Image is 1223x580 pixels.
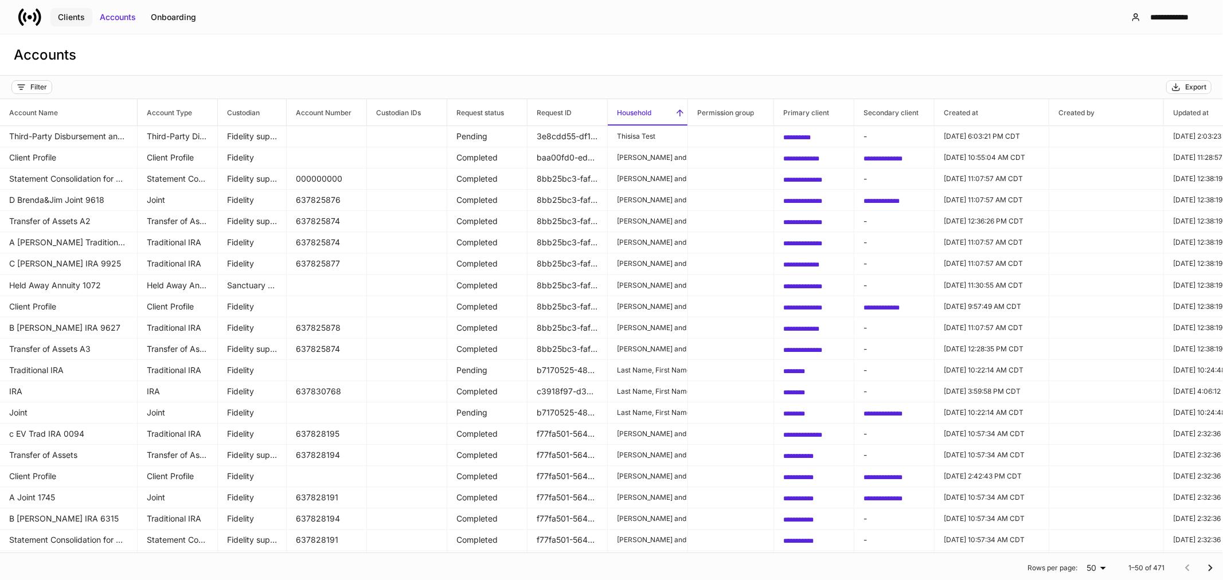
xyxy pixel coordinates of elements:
button: Export [1166,80,1212,94]
h6: Custodian [218,107,260,118]
p: - [863,237,925,248]
td: Joint [138,190,218,211]
td: 2025-09-22T16:07:57.441Z [935,168,1049,190]
p: Last Name, First Name [617,408,678,417]
td: Fidelity [218,254,287,275]
td: Completed [447,445,528,466]
p: [PERSON_NAME] and [PERSON_NAME] [617,515,678,524]
p: [DATE] 10:57:34 AM CDT [944,493,1040,502]
td: 2025-09-12T19:42:43.253Z [935,466,1049,487]
td: Fidelity [218,318,287,339]
td: Completed [447,318,528,339]
td: Completed [447,381,528,402]
h6: Updated at [1164,107,1209,118]
p: - [863,131,925,142]
td: Fidelity [218,360,287,381]
td: baa00fd0-ed6d-40de-ae08-fdc08dfbdb8e [528,147,608,168]
td: Fidelity supplemental forms [218,530,287,551]
td: Traditional IRA [138,318,218,339]
td: Client Profile [138,466,218,487]
td: 5df52f19-83d7-4db7-9398-c0106443e19e [774,360,854,381]
p: - [863,173,925,185]
td: Fidelity [218,424,287,445]
p: [PERSON_NAME] and [PERSON_NAME] [617,238,678,247]
p: [DATE] 10:57:34 AM CDT [944,515,1040,524]
td: Completed [447,147,528,168]
td: 2025-09-23T15:57:34.012Z [935,509,1049,530]
td: Pending [447,360,528,381]
td: f77fa501-5642-4d12-91ba-3710aeb7db2f [528,530,608,551]
p: Last Name, First Name [617,366,678,375]
p: [PERSON_NAME] and [PERSON_NAME] [617,260,678,269]
td: Fidelity [218,147,287,168]
p: Thisisa Test [617,132,678,141]
p: - [863,428,925,440]
td: 29a2dbc7-088b-42ef-bc56-18bc755761a1 [854,487,935,508]
td: 29a2dbc7-088b-42ef-bc56-18bc755761a1 [854,466,935,487]
p: [PERSON_NAME] and [PERSON_NAME] [617,302,678,311]
p: [DATE] 11:07:57 AM CDT [944,260,1040,269]
p: - [863,322,925,334]
h3: Accounts [14,46,76,64]
td: c8928b1a-3942-42ab-b2f0-d2f26851614a [774,232,854,253]
td: f77fa501-5642-4d12-91ba-3710aeb7db2f [528,466,608,487]
td: 2025-09-22T17:28:35.960Z [935,339,1049,360]
td: Fidelity supplemental forms [218,168,287,190]
td: 2025-09-25T15:22:14.687Z [935,402,1049,424]
td: Fidelity supplemental forms [218,445,287,466]
h6: Request status [447,107,504,118]
td: Fidelity [218,509,287,530]
td: Completed [447,168,528,190]
td: Completed [447,509,528,530]
td: b7170525-48ed-459d-b9ce-40b82eaadde8 [528,402,608,424]
td: 2025-09-22T14:57:49.050Z [935,296,1049,318]
td: Third-Party Disbursement and Standing Instructions Advisor Attestation [138,126,218,147]
p: [PERSON_NAME] and [PERSON_NAME] [617,281,678,290]
td: 637825877 [287,254,367,275]
p: [PERSON_NAME] and [PERSON_NAME] [617,344,678,354]
td: 8bb25bc3-faf2-44a9-9420-b615db4f8c08 [528,339,608,360]
p: [PERSON_NAME] and [PERSON_NAME] [617,450,678,460]
p: - [863,514,925,525]
td: 96db90a1-1a94-4661-b3cc-d8c25d4e78d1 [774,530,854,551]
td: 8bb25bc3-faf2-44a9-9420-b615db4f8c08 [528,168,608,190]
td: 8bb25bc3-faf2-44a9-9420-b615db4f8c08 [528,190,608,211]
h6: Primary client [774,107,829,118]
span: Secondary client [854,99,934,126]
p: [DATE] 10:22:14 AM CDT [944,408,1040,417]
td: Statement Consolidation for Households [138,168,218,190]
td: 2025-09-12T15:55:04.373Z [935,147,1049,168]
div: Clients [58,11,85,23]
td: Fidelity [218,402,287,424]
td: f77fa501-5642-4d12-91ba-3710aeb7db2f [528,551,608,573]
td: Client Profile [138,147,218,168]
td: 96db90a1-1a94-4661-b3cc-d8c25d4e78d1 [774,466,854,487]
td: 2025-09-23T16:30:55.398Z [935,275,1049,296]
td: Pending [447,402,528,424]
td: f77fa501-5642-4d12-91ba-3710aeb7db2f [528,509,608,530]
span: Account Type [138,99,217,126]
td: Completed [447,232,528,253]
td: 637828193 [287,551,367,573]
h6: Created at [935,107,978,118]
td: Fidelity [218,487,287,508]
p: [DATE] 12:28:35 PM CDT [944,344,1040,354]
span: Custodian IDs [367,99,447,126]
td: 2025-09-22T16:07:57.449Z [935,190,1049,211]
p: - [863,449,925,461]
td: Completed [447,296,528,318]
p: [DATE] 10:55:04 AM CDT [944,153,1040,162]
td: 2025-09-23T15:57:34.016Z [935,445,1049,466]
td: Fidelity [218,296,287,318]
td: 637825874 [287,232,367,253]
td: 2025-09-23T15:57:34.014Z [935,424,1049,445]
p: [DATE] 3:59:58 PM CDT [944,387,1040,396]
h6: Request ID [528,107,572,118]
td: Traditional IRA [138,254,218,275]
p: - [863,535,925,546]
td: 8bb25bc3-faf2-44a9-9420-b615db4f8c08 [528,232,608,253]
td: 29a2dbc7-088b-42ef-bc56-18bc755761a1 [774,424,854,445]
td: Completed [447,551,528,573]
p: Rows per page: [1027,563,1077,573]
td: c8928b1a-3942-42ab-b2f0-d2f26851614a [774,275,854,296]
